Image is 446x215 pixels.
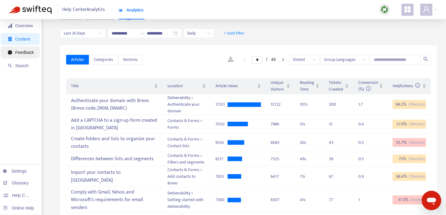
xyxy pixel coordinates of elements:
span: ( 14 votes) [409,139,425,146]
span: Help Center Analytics [62,4,105,15]
div: 1.7 [358,101,370,108]
div: 68.4 % [393,172,426,181]
span: + Add filter [224,30,245,37]
span: Reading Time [300,79,314,93]
span: Feedback [15,50,34,55]
div: 75 % [393,154,426,164]
td: Contacts & Forms > Add contacts to Brevo [163,166,211,187]
span: Daily [187,29,210,38]
div: 71 s [300,173,319,180]
span: Group Languages [324,55,365,64]
td: Deliverability > Authenticate your domain [163,94,211,115]
div: 67 [329,173,341,180]
td: Contacts & Forms > Filters and segments [163,152,211,166]
span: Article Views [215,83,256,89]
span: Overview [15,23,33,28]
button: Articles [66,55,89,64]
span: Location [167,83,201,89]
a: Settings [3,169,27,174]
div: 39 [329,156,341,162]
li: Previous Page [240,56,249,63]
div: 7853 [215,173,228,180]
span: ( 19 votes) [409,121,425,127]
button: Sections [118,55,143,64]
th: Article Views [211,78,266,94]
img: Swifteq [9,5,52,14]
td: Contacts & Forms > Forms [163,115,211,134]
span: Tickets Created [329,79,344,93]
div: 7525 [271,156,290,162]
div: Comply with Gmail, Yahoo, and Microsoft's requirements for email senders [71,187,157,213]
th: Location [163,78,211,94]
div: 0.5 [358,156,370,162]
div: Differences between lists and segments [71,154,157,164]
div: 37.5 % [393,195,426,204]
div: Add a CAPTCHA to a sign-up form created in [GEOGRAPHIC_DATA] [71,115,157,133]
span: swap-right [140,31,144,36]
div: 35.7 % [393,138,426,147]
span: ( 8 votes) [411,197,425,203]
div: 0.5 [358,139,370,146]
span: area-chart [119,8,123,12]
div: 30 s [300,139,319,146]
div: 0.9 [358,173,370,180]
div: 13722 [271,101,290,108]
span: Helpfulness [393,82,420,89]
span: right [281,58,285,61]
li: 1/44 [252,56,275,63]
span: Analytics [119,8,144,12]
div: 7580 [215,197,228,203]
th: Title [66,78,162,94]
span: ( 19 votes) [409,173,425,180]
td: Contacts & Forms > Contact lists [163,134,211,152]
a: Glossary [3,180,29,185]
span: left [243,58,246,61]
span: to [140,31,144,36]
img: sync.dc5367851b00ba804db3.png [381,6,388,13]
div: Import your contacts to [GEOGRAPHIC_DATA] [71,168,157,185]
span: / [266,57,267,62]
span: Conversion (%) [358,79,378,93]
th: Unique Visitors [266,78,295,94]
th: Tickets Created [324,78,353,94]
iframe: Button to launch messaging window [422,191,441,210]
span: ( 24 votes) [408,156,425,162]
span: Articles [71,56,84,63]
div: 77 [329,197,341,203]
div: 57.9 % [393,120,426,129]
td: Deliverability > Getting started with deliverability [163,187,211,213]
div: 49 s [300,156,319,162]
div: 8217 [215,156,228,162]
span: container [8,37,12,41]
button: + Add filter [219,28,249,38]
button: right [278,56,288,63]
div: 6417 [271,173,290,180]
div: 9524 [215,139,228,146]
div: Authenticate your domain with Brevo (Brevo code, DKIM, DMARC) [71,96,157,113]
span: search [423,57,428,61]
span: appstore [404,6,411,13]
div: 17331 [215,101,228,108]
button: left [240,56,249,63]
li: Next Page [278,56,288,63]
span: Help Centers [12,193,37,198]
div: 51 [329,121,341,127]
span: Visited [293,55,316,64]
span: Content [15,37,30,41]
span: Title [71,83,153,89]
div: 107 s [300,101,319,108]
th: Reading Time [295,78,324,94]
span: user [423,6,430,13]
div: 0.4 [358,121,370,127]
span: Last 30 days [64,29,102,38]
div: 7986 [271,121,290,127]
span: Unique Visitors [271,79,285,93]
div: 300 [329,101,341,108]
span: Search [15,63,29,68]
div: 6507 [271,197,290,203]
div: 1 [358,197,370,203]
span: signal [8,24,12,28]
div: 41 s [300,197,319,203]
div: Create folders and lists to organize your contacts [71,134,157,151]
div: 8083 [271,139,290,146]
